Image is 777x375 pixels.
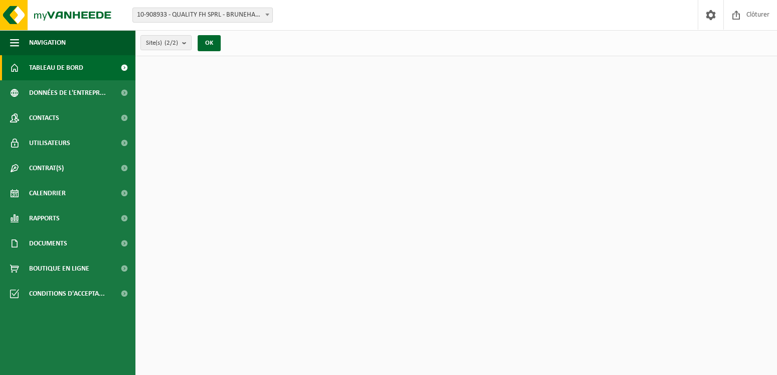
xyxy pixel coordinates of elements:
span: Données de l'entrepr... [29,80,106,105]
span: Conditions d'accepta... [29,281,105,306]
span: Site(s) [146,36,178,51]
span: Tableau de bord [29,55,83,80]
span: Rapports [29,206,60,231]
count: (2/2) [165,40,178,46]
span: Boutique en ligne [29,256,89,281]
span: 10-908933 - QUALITY FH SPRL - BRUNEHAUT [133,8,272,22]
button: Site(s)(2/2) [140,35,192,50]
span: 10-908933 - QUALITY FH SPRL - BRUNEHAUT [132,8,273,23]
button: OK [198,35,221,51]
span: Utilisateurs [29,131,70,156]
span: Contrat(s) [29,156,64,181]
span: Navigation [29,30,66,55]
span: Documents [29,231,67,256]
span: Calendrier [29,181,66,206]
span: Contacts [29,105,59,131]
